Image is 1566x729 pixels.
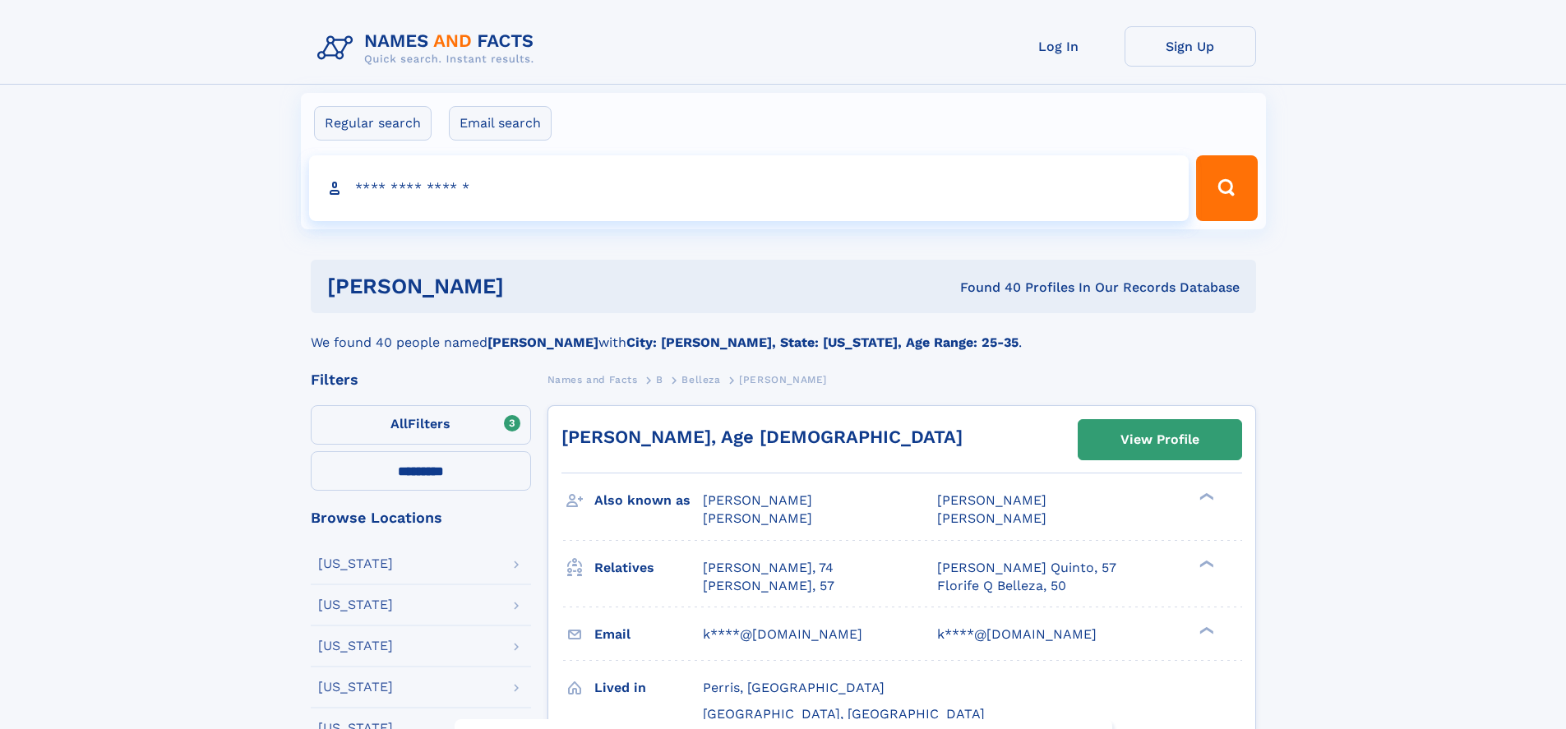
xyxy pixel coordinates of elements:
[703,577,834,595] a: [PERSON_NAME], 57
[937,492,1046,508] span: [PERSON_NAME]
[1125,26,1256,67] a: Sign Up
[732,279,1240,297] div: Found 40 Profiles In Our Records Database
[314,106,432,141] label: Regular search
[318,639,393,653] div: [US_STATE]
[311,313,1256,353] div: We found 40 people named with .
[318,557,393,570] div: [US_STATE]
[1079,420,1241,459] a: View Profile
[327,276,732,297] h1: [PERSON_NAME]
[1195,625,1215,635] div: ❯
[656,374,663,385] span: B
[993,26,1125,67] a: Log In
[318,598,393,611] div: [US_STATE]
[681,369,720,390] a: Belleza
[703,510,812,526] span: [PERSON_NAME]
[1196,155,1257,221] button: Search Button
[703,706,985,722] span: [GEOGRAPHIC_DATA], [GEOGRAPHIC_DATA]
[311,372,531,387] div: Filters
[937,559,1116,577] a: [PERSON_NAME] Quinto, 57
[561,427,963,447] a: [PERSON_NAME], Age [DEMOGRAPHIC_DATA]
[594,554,703,582] h3: Relatives
[594,621,703,648] h3: Email
[594,487,703,514] h3: Also known as
[1195,491,1215,502] div: ❯
[703,559,834,577] a: [PERSON_NAME], 74
[1120,421,1199,459] div: View Profile
[703,492,812,508] span: [PERSON_NAME]
[626,335,1019,350] b: City: [PERSON_NAME], State: [US_STATE], Age Range: 25-35
[739,374,827,385] span: [PERSON_NAME]
[390,416,408,431] span: All
[309,155,1190,221] input: search input
[449,106,552,141] label: Email search
[311,510,531,525] div: Browse Locations
[594,674,703,702] h3: Lived in
[311,26,547,71] img: Logo Names and Facts
[703,680,885,695] span: Perris, [GEOGRAPHIC_DATA]
[937,510,1046,526] span: [PERSON_NAME]
[311,405,531,445] label: Filters
[656,369,663,390] a: B
[681,374,720,385] span: Belleza
[487,335,598,350] b: [PERSON_NAME]
[547,369,638,390] a: Names and Facts
[318,681,393,694] div: [US_STATE]
[937,577,1066,595] a: Florife Q Belleza, 50
[1195,558,1215,569] div: ❯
